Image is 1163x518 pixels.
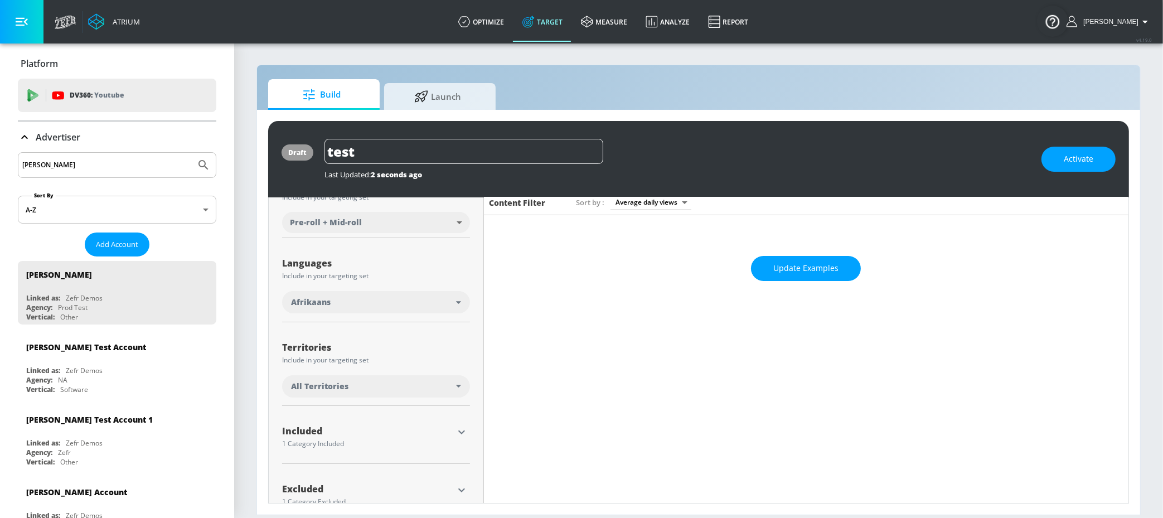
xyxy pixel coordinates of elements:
[60,385,88,394] div: Software
[282,357,470,364] div: Include in your targeting set
[58,375,67,385] div: NA
[1037,6,1068,37] button: Open Resource Center
[18,196,216,224] div: A-Z
[94,89,124,101] p: Youtube
[26,269,92,280] div: [PERSON_NAME]
[60,457,78,467] div: Other
[18,79,216,112] div: DV360: Youtube
[282,259,470,268] div: Languages
[18,48,216,79] div: Platform
[108,17,140,27] div: Atrium
[371,170,422,180] span: 2 seconds ago
[22,158,191,172] input: Search by name
[288,148,307,157] div: draft
[18,261,216,325] div: [PERSON_NAME]Linked as:Zefr DemosAgency:Prod TestVertical:Other
[96,238,138,251] span: Add Account
[282,440,453,447] div: 1 Category Included
[26,342,146,352] div: [PERSON_NAME] Test Account
[26,487,127,497] div: [PERSON_NAME] Account
[751,256,861,281] button: Update Examples
[26,438,60,448] div: Linked as:
[26,457,55,467] div: Vertical:
[490,197,546,208] h6: Content Filter
[282,291,470,313] div: Afrikaans
[513,2,572,42] a: Target
[18,122,216,153] div: Advertiser
[282,343,470,352] div: Territories
[58,448,71,457] div: Zefr
[26,303,52,312] div: Agency:
[36,131,80,143] p: Advertiser
[18,406,216,469] div: [PERSON_NAME] Test Account 1Linked as:Zefr DemosAgency:ZefrVertical:Other
[282,427,453,435] div: Included
[26,366,60,375] div: Linked as:
[290,217,362,228] span: Pre-roll + Mid-roll
[26,414,153,425] div: [PERSON_NAME] Test Account 1
[191,153,216,177] button: Submit Search
[1079,18,1138,26] span: login as: veronica.hernandez@zefr.com
[324,170,1030,180] div: Last Updated:
[282,194,470,201] div: Include in your targeting set
[395,83,480,110] span: Launch
[279,81,364,108] span: Build
[18,333,216,397] div: [PERSON_NAME] Test AccountLinked as:Zefr DemosAgency:NAVertical:Software
[26,448,52,457] div: Agency:
[26,385,55,394] div: Vertical:
[291,297,331,308] span: Afrikaans
[572,2,637,42] a: measure
[85,233,149,256] button: Add Account
[32,192,56,199] label: Sort By
[1067,15,1152,28] button: [PERSON_NAME]
[88,13,140,30] a: Atrium
[66,293,103,303] div: Zefr Demos
[58,303,88,312] div: Prod Test
[70,89,124,101] p: DV360:
[291,381,348,392] span: All Territories
[26,312,55,322] div: Vertical:
[21,57,58,70] p: Platform
[773,262,839,275] span: Update Examples
[66,438,103,448] div: Zefr Demos
[282,375,470,398] div: All Territories
[1064,152,1093,166] span: Activate
[1041,147,1116,172] button: Activate
[26,293,60,303] div: Linked as:
[26,375,52,385] div: Agency:
[282,498,453,505] div: 1 Category Excluded
[637,2,699,42] a: Analyze
[282,485,453,493] div: Excluded
[66,366,103,375] div: Zefr Demos
[282,273,470,279] div: Include in your targeting set
[699,2,758,42] a: Report
[610,195,691,210] div: Average daily views
[1136,37,1152,43] span: v 4.19.0
[60,312,78,322] div: Other
[576,197,605,207] span: Sort by
[449,2,513,42] a: optimize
